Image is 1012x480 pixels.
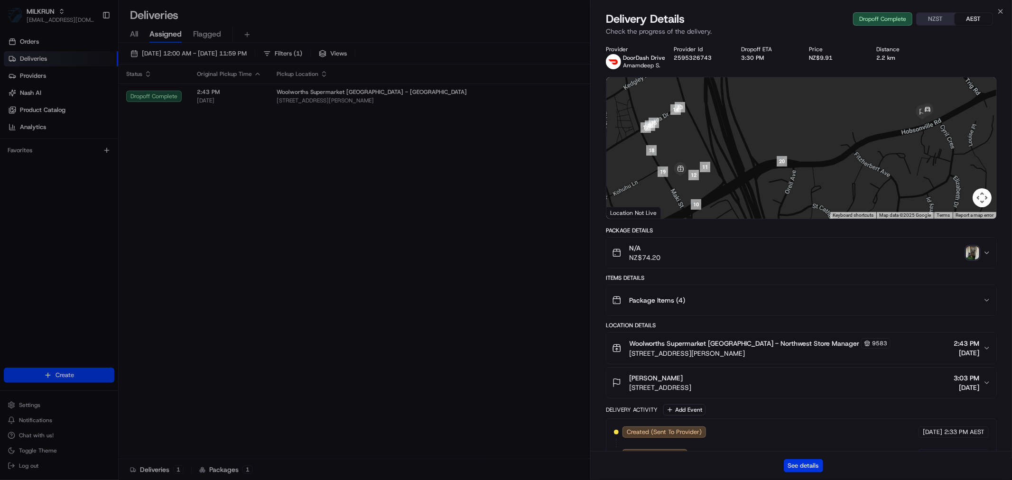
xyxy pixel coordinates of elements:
[629,253,660,262] span: NZ$74.20
[629,383,691,392] span: [STREET_ADDRESS]
[606,54,621,69] img: doordash_logo_v2.png
[954,373,979,383] span: 3:03 PM
[955,13,993,25] button: AEST
[954,383,979,392] span: [DATE]
[606,207,661,219] div: Location Not Live
[809,46,862,53] div: Price
[629,243,660,253] span: N/A
[663,404,706,415] button: Add Event
[674,54,712,62] button: 2595326743
[944,428,984,436] span: 2:33 PM AEST
[809,54,862,62] div: NZ$9.91
[609,206,640,219] img: Google
[923,451,942,459] span: [DATE]
[944,451,984,459] span: 2:33 PM AEST
[606,11,685,27] span: Delivery Details
[877,54,929,62] div: 2.2 km
[877,46,929,53] div: Distance
[954,348,979,358] span: [DATE]
[670,104,681,115] div: 14
[784,459,823,472] button: See details
[742,54,794,62] div: 3:30 PM
[879,212,931,218] span: Map data ©2025 Google
[956,212,993,218] a: Report a map error
[923,428,942,436] span: [DATE]
[688,170,699,180] div: 12
[629,373,683,383] span: [PERSON_NAME]
[606,368,996,398] button: [PERSON_NAME][STREET_ADDRESS]3:03 PM[DATE]
[937,212,950,218] a: Terms (opens in new tab)
[658,166,668,177] div: 19
[641,122,651,133] div: 17
[645,120,655,131] div: 16
[627,428,702,436] span: Created (Sent To Provider)
[954,339,979,348] span: 2:43 PM
[833,212,873,219] button: Keyboard shortcuts
[606,46,659,53] div: Provider
[623,54,665,62] span: DoorDash Drive
[606,285,996,315] button: Package Items (4)
[629,295,685,305] span: Package Items ( 4 )
[606,332,996,364] button: Woolworths Supermarket [GEOGRAPHIC_DATA] - Northwest Store Manager9583[STREET_ADDRESS][PERSON_NAM...
[606,406,658,414] div: Delivery Activity
[691,199,701,210] div: 10
[629,349,891,358] span: [STREET_ADDRESS][PERSON_NAME]
[606,27,997,36] p: Check the progress of the delivery.
[872,340,887,347] span: 9583
[606,274,997,282] div: Items Details
[973,188,992,207] button: Map camera controls
[966,246,979,259] img: photo_proof_of_delivery image
[742,46,794,53] div: Dropoff ETA
[777,156,787,166] div: 20
[646,145,657,156] div: 18
[606,227,997,234] div: Package Details
[700,162,710,172] div: 11
[606,322,997,329] div: Location Details
[629,339,859,348] span: Woolworths Supermarket [GEOGRAPHIC_DATA] - Northwest Store Manager
[623,62,660,69] span: Amamdeep S.
[606,238,996,268] button: N/ANZ$74.20photo_proof_of_delivery image
[609,206,640,219] a: Open this area in Google Maps (opens a new window)
[649,118,659,128] div: 15
[917,13,955,25] button: NZST
[675,102,685,112] div: 13
[627,451,683,459] span: Not Assigned Driver
[674,46,726,53] div: Provider Id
